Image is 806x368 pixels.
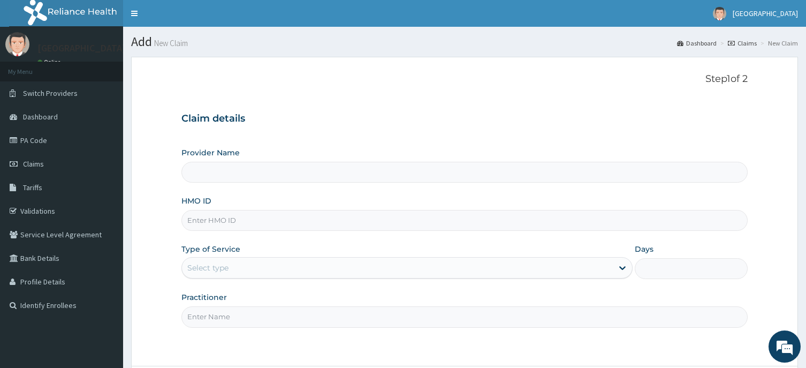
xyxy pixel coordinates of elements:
[152,39,188,47] small: New Claim
[733,9,798,18] span: [GEOGRAPHIC_DATA]
[728,39,757,48] a: Claims
[181,113,747,125] h3: Claim details
[181,292,227,303] label: Practitioner
[713,7,726,20] img: User Image
[181,306,747,327] input: Enter Name
[635,244,653,254] label: Days
[131,35,798,49] h1: Add
[181,244,240,254] label: Type of Service
[181,73,747,85] p: Step 1 of 2
[5,32,29,56] img: User Image
[23,159,44,169] span: Claims
[181,210,747,231] input: Enter HMO ID
[23,112,58,122] span: Dashboard
[677,39,717,48] a: Dashboard
[758,39,798,48] li: New Claim
[23,183,42,192] span: Tariffs
[23,88,78,98] span: Switch Providers
[187,262,229,273] div: Select type
[181,196,211,206] label: HMO ID
[37,43,126,53] p: [GEOGRAPHIC_DATA]
[37,58,63,66] a: Online
[181,147,240,158] label: Provider Name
